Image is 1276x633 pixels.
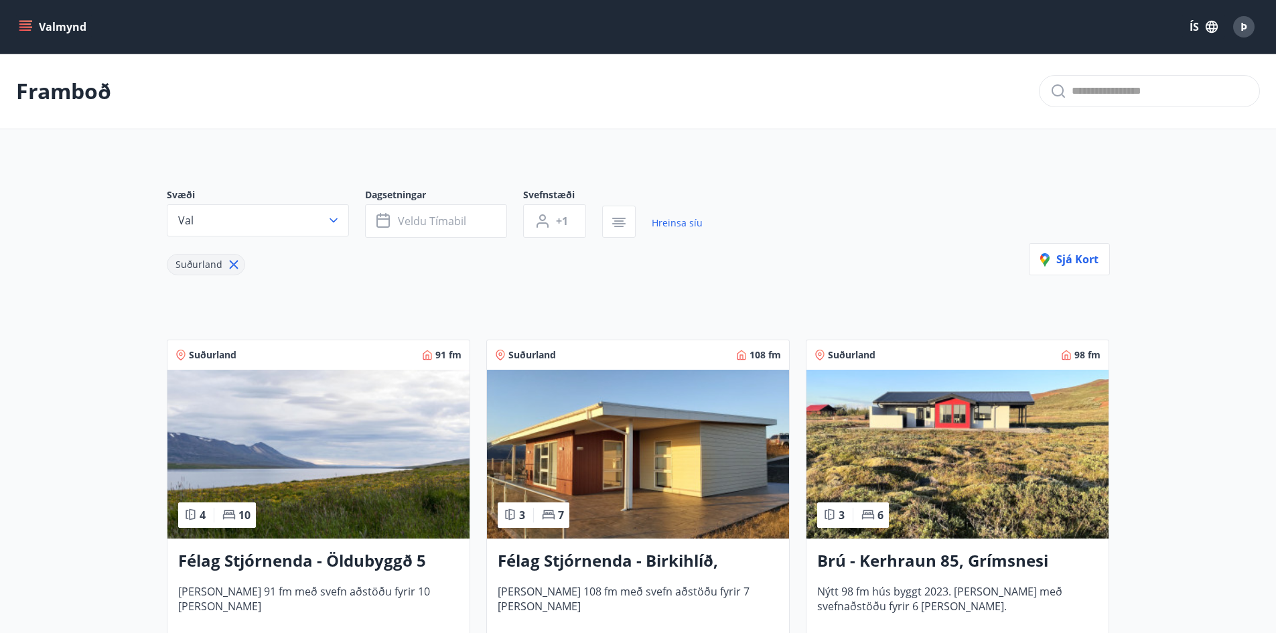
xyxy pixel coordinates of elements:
[519,508,525,522] span: 3
[877,508,883,522] span: 6
[556,214,568,228] span: +1
[398,214,466,228] span: Veldu tímabil
[498,549,778,573] h3: Félag Stjórnenda - Birkihlíð, [GEOGRAPHIC_DATA]
[828,348,875,362] span: Suðurland
[817,584,1098,628] span: Nýtt 98 fm hús byggt 2023. [PERSON_NAME] með svefnaðstöðu fyrir 6 [PERSON_NAME].
[16,15,92,39] button: menu
[1040,252,1098,267] span: Sjá kort
[1074,348,1101,362] span: 98 fm
[750,348,781,362] span: 108 fm
[1228,11,1260,43] button: Þ
[487,370,789,539] img: Paella dish
[817,549,1098,573] h3: Brú - Kerhraun 85, Grímsnesi (rautt hús) (gæludýr velkomin)
[1182,15,1225,39] button: ÍS
[652,208,703,238] a: Hreinsa síu
[806,370,1109,539] img: Paella dish
[167,204,349,236] button: Val
[523,188,602,204] span: Svefnstæði
[175,258,222,271] span: Suðurland
[167,254,245,275] div: Suðurland
[523,204,586,238] button: +1
[200,508,206,522] span: 4
[839,508,845,522] span: 3
[189,348,236,362] span: Suðurland
[178,584,459,628] span: [PERSON_NAME] 91 fm með svefn aðstöðu fyrir 10 [PERSON_NAME]
[167,370,470,539] img: Paella dish
[365,188,523,204] span: Dagsetningar
[365,204,507,238] button: Veldu tímabil
[435,348,462,362] span: 91 fm
[498,584,778,628] span: [PERSON_NAME] 108 fm með svefn aðstöðu fyrir 7 [PERSON_NAME]
[508,348,556,362] span: Suðurland
[238,508,251,522] span: 10
[178,213,194,228] span: Val
[1240,19,1247,34] span: Þ
[1029,243,1110,275] button: Sjá kort
[16,76,111,106] p: Framboð
[167,188,365,204] span: Svæði
[558,508,564,522] span: 7
[178,549,459,573] h3: Félag Stjórnenda - Öldubyggð 5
